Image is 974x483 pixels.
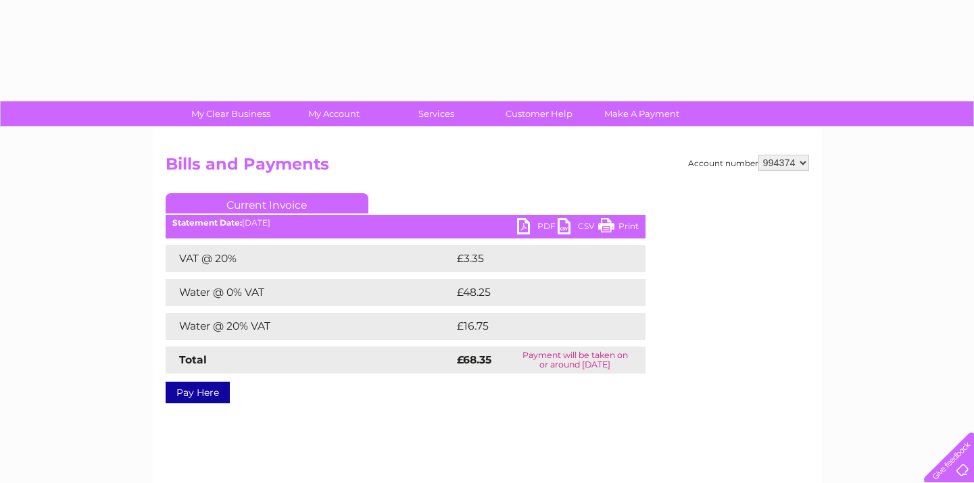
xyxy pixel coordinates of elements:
strong: £68.35 [457,353,491,366]
a: My Account [278,101,389,126]
td: Water @ 0% VAT [166,279,454,306]
h2: Bills and Payments [166,155,809,180]
div: [DATE] [166,218,646,228]
td: Payment will be taken on or around [DATE] [505,347,646,374]
strong: Total [179,353,207,366]
a: Services [381,101,492,126]
td: VAT @ 20% [166,245,454,272]
td: Water @ 20% VAT [166,313,454,340]
a: Print [598,218,639,238]
a: Customer Help [483,101,595,126]
td: £48.25 [454,279,618,306]
td: £3.35 [454,245,614,272]
b: Statement Date: [172,218,242,228]
a: My Clear Business [175,101,287,126]
div: Account number [688,155,809,171]
a: Make A Payment [586,101,698,126]
a: Current Invoice [166,193,368,213]
td: £16.75 [454,313,617,340]
a: Pay Here [166,382,230,403]
a: PDF [517,218,558,238]
a: CSV [558,218,598,238]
